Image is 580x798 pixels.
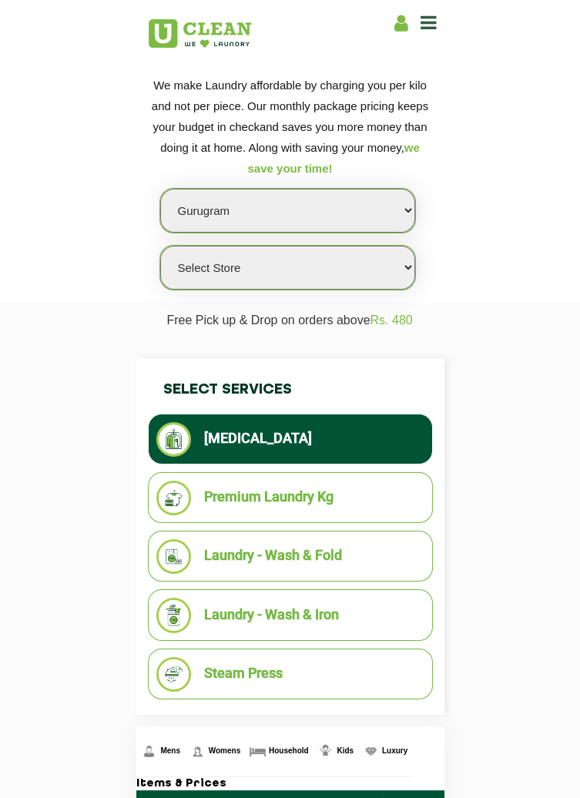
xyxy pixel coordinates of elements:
span: Mens [160,746,180,755]
p: We make Laundry affordable by charging you per kilo and not per piece. Our monthly package pricin... [148,75,433,179]
img: Mens [139,742,159,761]
img: Kids [316,742,335,761]
img: Luxury [361,742,381,761]
p: Free Pick up & Drop on orders above [147,313,433,339]
img: Steam Press [156,657,191,692]
li: Premium Laundry Kg [156,481,424,515]
li: [MEDICAL_DATA] [156,422,424,457]
img: Premium Laundry Kg [156,481,191,515]
span: we save your time! [247,141,419,175]
span: Womens [209,746,241,755]
img: UClean Laundry and Dry Cleaning [149,19,251,48]
span: Household [269,746,309,755]
li: Laundry - Wash & Iron [156,598,424,632]
li: Laundry - Wash & Fold [156,539,424,574]
span: Rs. 480 [370,313,413,327]
img: Womens [188,742,207,761]
h4: Select Services [148,366,433,414]
span: Kids [337,746,354,755]
img: Dry Cleaning [156,422,191,457]
img: Laundry - Wash & Iron [156,598,191,632]
img: Laundry - Wash & Fold [156,539,191,574]
img: Household [248,742,267,761]
li: Steam Press [156,657,424,692]
span: Luxury [382,746,407,755]
h3: Items & Prices [136,777,444,791]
